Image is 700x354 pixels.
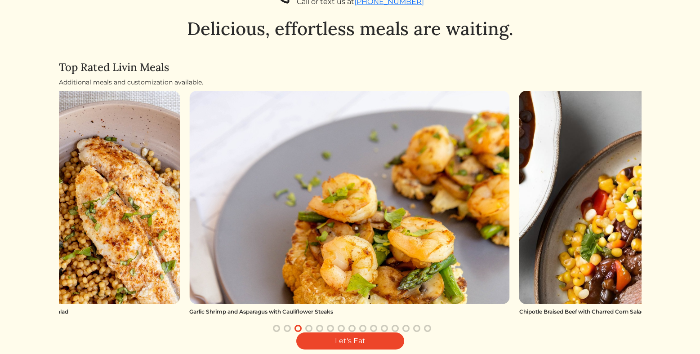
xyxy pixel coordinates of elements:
div: Additional meals and customization available. [59,78,642,87]
img: Garlic Shrimp and Asparagus with Cauliflower Steaks [189,91,510,304]
h1: Delicious, effortless meals are waiting. [59,18,642,40]
a: Let's Eat [296,332,404,350]
div: Garlic Shrimp and Asparagus with Cauliflower Steaks [189,308,510,316]
h4: Top Rated Livin Meals [59,61,642,74]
